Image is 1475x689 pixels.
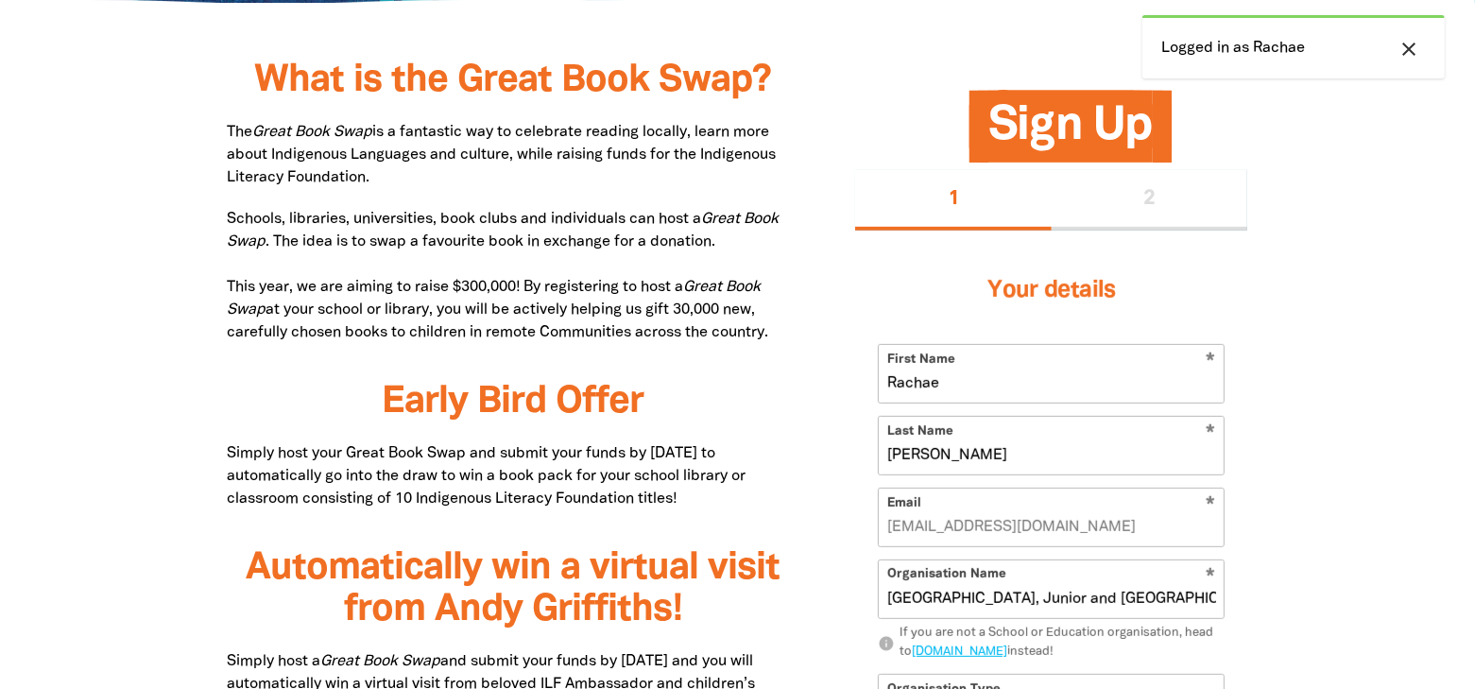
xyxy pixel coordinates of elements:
[228,208,799,344] p: Schools, libraries, universities, book clubs and individuals can host a . The idea is to swap a f...
[253,126,373,139] em: Great Book Swap
[900,625,1226,662] div: If you are not a School or Education organisation, head to instead!
[228,121,799,189] p: The is a fantastic way to celebrate reading locally, learn more about Indigenous Languages and cu...
[912,646,1007,658] a: [DOMAIN_NAME]
[228,442,799,510] p: Simply host your Great Book Swap and submit your funds by [DATE] to automatically go into the dra...
[228,213,780,249] em: Great Book Swap
[855,170,1052,231] button: Stage 1
[382,385,643,420] span: Early Bird Offer
[1392,37,1426,61] button: close
[1398,38,1420,60] i: close
[1142,15,1445,78] div: Logged in as Rachae
[321,655,441,668] em: Great Book Swap
[878,635,895,652] i: info
[228,281,762,317] em: Great Book Swap
[254,63,771,98] span: What is the Great Book Swap?
[878,253,1225,329] h3: Your details
[246,551,780,628] span: Automatically win a virtual visit from Andy Griffiths!
[988,105,1153,163] span: Sign Up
